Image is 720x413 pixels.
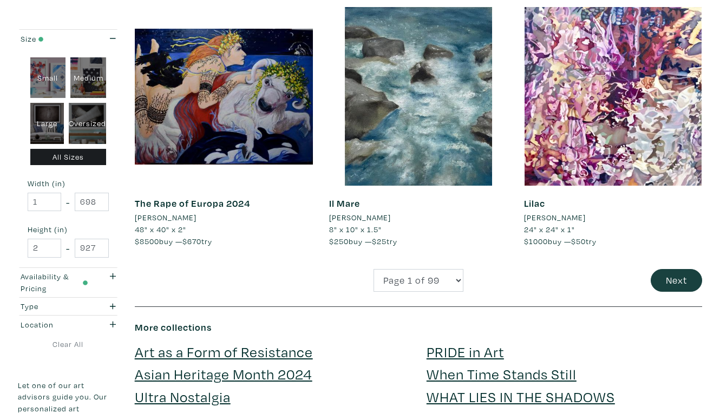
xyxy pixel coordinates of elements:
small: Width (in) [28,180,109,187]
div: All Sizes [30,149,107,166]
div: Small [30,57,66,99]
button: Availability & Pricing [18,268,119,297]
h6: More collections [135,322,702,333]
span: 24" x 24" x 1" [524,224,575,234]
span: $8500 [135,236,159,246]
small: Height (in) [28,226,109,233]
a: [PERSON_NAME] [135,212,313,224]
div: Oversized [69,103,106,144]
a: [PERSON_NAME] [329,212,507,224]
a: Lilac [524,197,545,209]
div: Large [30,103,64,144]
div: Medium [70,57,106,99]
div: Availability & Pricing [21,271,88,294]
a: [PERSON_NAME] [524,212,702,224]
div: Type [21,300,88,312]
span: 8" x 10" x 1.5" [329,224,382,234]
a: WHAT LIES IN THE SHADOWS [427,387,615,406]
button: Next [651,269,702,292]
li: [PERSON_NAME] [135,212,197,224]
a: Art as a Form of Resistance [135,342,313,361]
span: - [66,241,70,255]
div: Size [21,33,88,45]
li: [PERSON_NAME] [329,212,391,224]
a: Il Mare [329,197,360,209]
span: buy — try [135,236,212,246]
div: Location [21,319,88,331]
span: $25 [372,236,387,246]
a: PRIDE in Art [427,342,504,361]
button: Type [18,298,119,316]
a: Ultra Nostalgia [135,387,231,406]
span: - [66,195,70,209]
span: $250 [329,236,349,246]
a: Clear All [18,338,119,350]
a: The Rape of Europa 2024 [135,197,250,209]
a: When Time Stands Still [427,364,577,383]
span: buy — try [329,236,397,246]
span: $1000 [524,236,548,246]
a: Asian Heritage Month 2024 [135,364,312,383]
button: Size [18,30,119,48]
span: $50 [571,236,586,246]
span: 48" x 40" x 2" [135,224,186,234]
span: buy — try [524,236,597,246]
li: [PERSON_NAME] [524,212,586,224]
span: $670 [182,236,201,246]
button: Location [18,316,119,333]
